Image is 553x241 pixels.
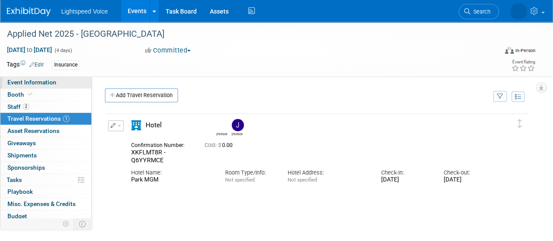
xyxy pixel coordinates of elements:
img: Alexis Snowbarger [216,119,229,131]
div: Joel Poythress [230,119,245,136]
a: Asset Reservations [0,125,91,137]
a: Shipments [0,150,91,161]
td: Toggle Event Tabs [74,218,92,230]
span: Travel Reservations [7,115,70,122]
span: 1 [63,115,70,122]
span: Not specified [287,177,316,183]
span: Staff [7,103,29,110]
a: Event Information [0,77,91,88]
i: Hotel [131,120,141,130]
span: Shipments [7,152,37,159]
span: Playbook [7,188,33,195]
a: Edit [29,62,44,68]
i: Filter by Traveler [497,94,503,100]
img: Joel Poythress [232,119,244,131]
div: Hotel Name: [131,169,212,177]
a: Misc. Expenses & Credits [0,198,91,210]
span: Not specified [225,177,254,183]
a: Booth [0,89,91,101]
span: Sponsorships [7,164,45,171]
span: 2 [23,103,29,110]
span: (4 days) [54,48,72,53]
a: Add Travel Reservation [105,88,178,102]
img: Format-Inperson.png [505,47,514,54]
i: Booth reservation complete [28,92,32,97]
div: Alexis Snowbarger [216,131,227,136]
div: Room Type/Info: [225,169,275,177]
div: [DATE] [444,176,493,184]
span: Misc. Expenses & Credits [7,200,76,207]
span: to [25,46,34,53]
span: Giveaways [7,140,36,147]
a: Travel Reservations1 [0,113,91,125]
button: Committed [142,46,194,55]
a: Sponsorships [0,162,91,174]
div: Confirmation Number: [131,140,191,149]
img: ExhibitDay [7,7,51,16]
div: In-Person [515,47,536,54]
div: Hotel Address: [287,169,368,177]
div: Event Rating [511,60,535,64]
span: Tasks [7,176,22,183]
span: Cost: $ [205,142,222,148]
td: Tags [7,60,44,70]
span: Hotel [146,121,162,129]
span: XKFLMT8R - Q6YYRMCE [131,149,166,164]
div: [DATE] [381,176,431,184]
a: Playbook [0,186,91,198]
span: Booth [7,91,34,98]
a: Tasks [0,174,91,186]
img: Alexis Snowbarger [510,3,527,20]
a: Giveaways [0,137,91,149]
span: Asset Reservations [7,127,59,134]
div: Insurance [52,60,80,70]
td: Personalize Event Tab Strip [59,218,74,230]
div: Alexis Snowbarger [214,119,230,136]
div: Applied Net 2025 - [GEOGRAPHIC_DATA] [4,26,490,42]
div: Park MGM [131,176,212,184]
a: Staff2 [0,101,91,113]
div: Joel Poythress [232,131,243,136]
span: Event Information [7,79,56,86]
div: Check-in: [381,169,431,177]
div: Check-out: [444,169,493,177]
span: Budget [7,213,27,220]
i: Click and drag to move item [518,119,522,128]
span: Search [470,8,490,15]
a: Search [459,4,499,19]
span: [DATE] [DATE] [7,46,52,54]
span: Lightspeed Voice [61,8,108,15]
span: 0.00 [205,142,236,148]
a: Budget [0,210,91,222]
div: Event Format [458,45,536,59]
